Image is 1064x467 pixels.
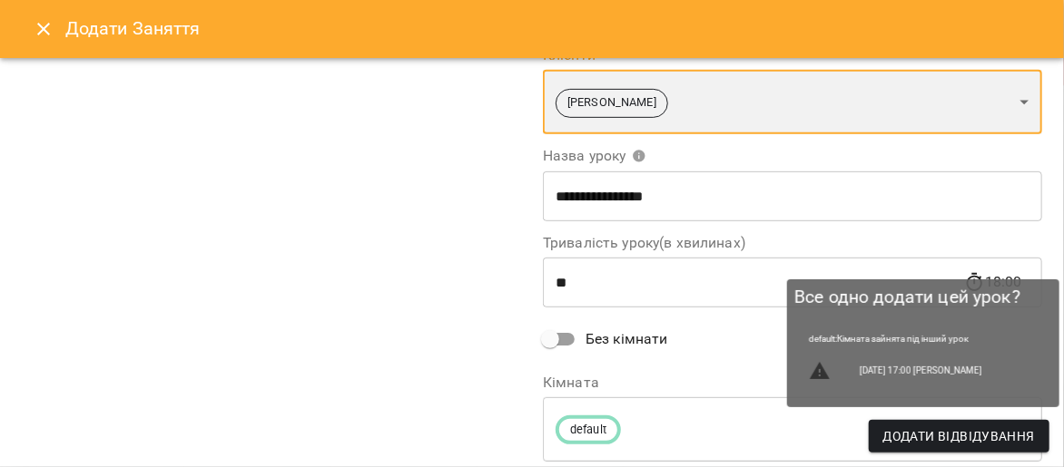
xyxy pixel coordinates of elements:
svg: Вкажіть назву уроку або виберіть клієнтів [632,149,646,163]
span: Без кімнати [586,328,668,350]
button: Close [22,7,65,51]
span: Назва уроку [543,149,646,163]
span: Додати Відвідування [883,425,1035,447]
span: default [559,422,617,439]
span: [PERSON_NAME] [557,94,667,112]
label: Кімната [543,375,1042,390]
label: Тривалість уроку(в хвилинах) [543,236,1042,250]
div: default [543,397,1042,462]
h6: Додати Заняття [65,15,1042,43]
div: [PERSON_NAME] [543,70,1042,134]
label: Клієнти [543,48,1042,63]
button: Додати Відвідування [869,420,1049,452]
